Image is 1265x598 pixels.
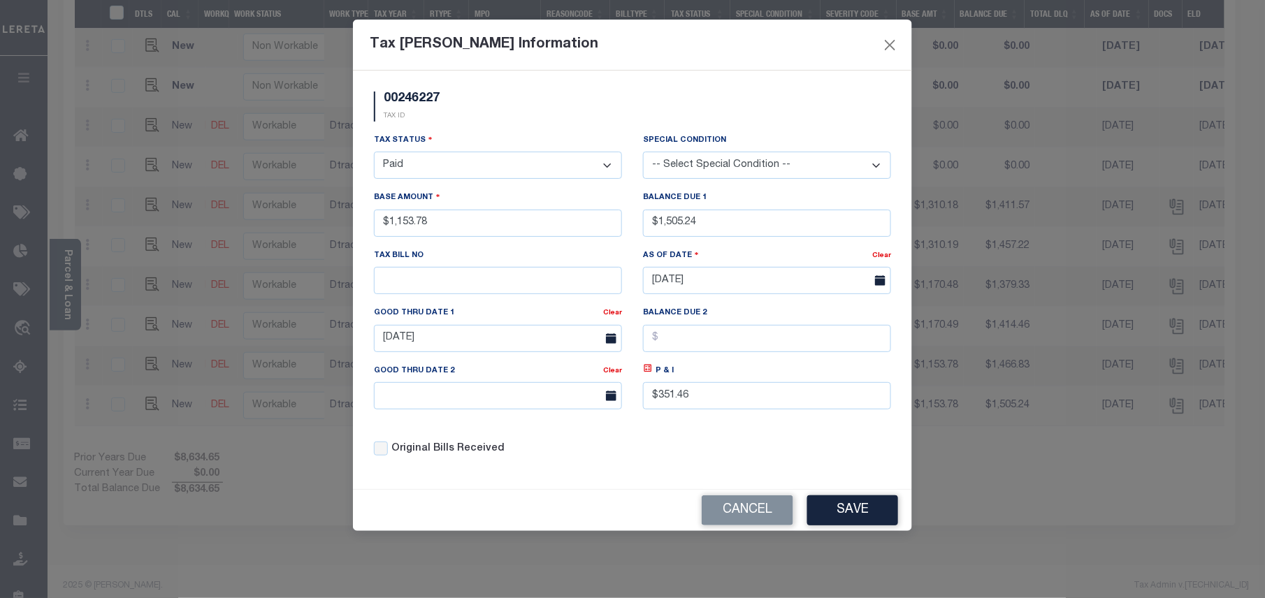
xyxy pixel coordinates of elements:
label: P & I [656,365,674,377]
a: Clear [872,252,891,259]
label: Balance Due 2 [643,307,707,319]
label: Original Bills Received [391,442,505,457]
input: $ [374,210,622,237]
label: Base Amount [374,191,440,204]
h5: Tax [PERSON_NAME] Information [370,36,598,53]
button: Save [807,495,898,525]
label: As Of Date [643,249,699,262]
p: TAX ID [384,111,440,122]
a: Clear [603,309,622,316]
button: Close [881,36,899,54]
label: Balance Due 1 [643,192,707,204]
h5: 00246227 [384,92,440,107]
input: $ [643,325,891,352]
label: Tax Bill No [374,250,424,262]
a: Clear [603,367,622,374]
label: Good Thru Date 1 [374,307,457,319]
label: Good Thru Date 2 [374,365,457,377]
label: Tax Status [374,133,433,147]
input: $ [643,210,891,237]
button: Cancel [702,495,793,525]
input: $ [643,382,891,409]
label: Special Condition [643,135,726,147]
